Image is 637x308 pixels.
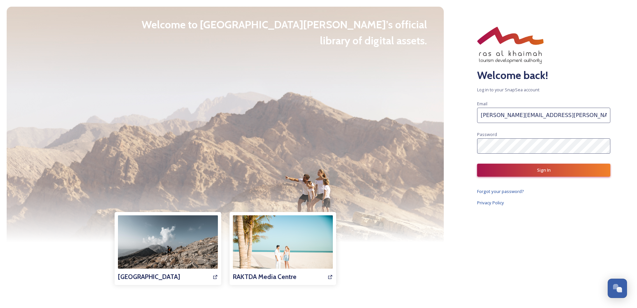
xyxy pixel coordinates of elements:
img: DP%20-%20Couple%20-%209.jpg [233,215,333,282]
span: Forgot your password? [477,188,524,194]
span: Log in to your SnapSea account [477,87,610,93]
input: john.doe@snapsea.io [477,108,610,123]
span: Privacy Policy [477,200,504,206]
span: Email [477,101,487,107]
h3: RAKTDA Media Centre [233,272,297,282]
span: Password [477,131,497,137]
a: [GEOGRAPHIC_DATA] [118,215,218,282]
img: 4A12772D-B6F2-4164-A582A31F39726F87.jpg [118,215,218,282]
img: RAKTDA_ENG_NEW%20STACKED%20LOGO_RGB.png [477,27,544,64]
h2: Welcome back! [477,67,610,83]
a: RAKTDA Media Centre [233,215,333,282]
button: Open Chat [608,279,627,298]
h3: [GEOGRAPHIC_DATA] [118,272,180,282]
a: Privacy Policy [477,199,610,207]
button: Sign In [477,164,610,177]
a: Forgot your password? [477,187,610,195]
